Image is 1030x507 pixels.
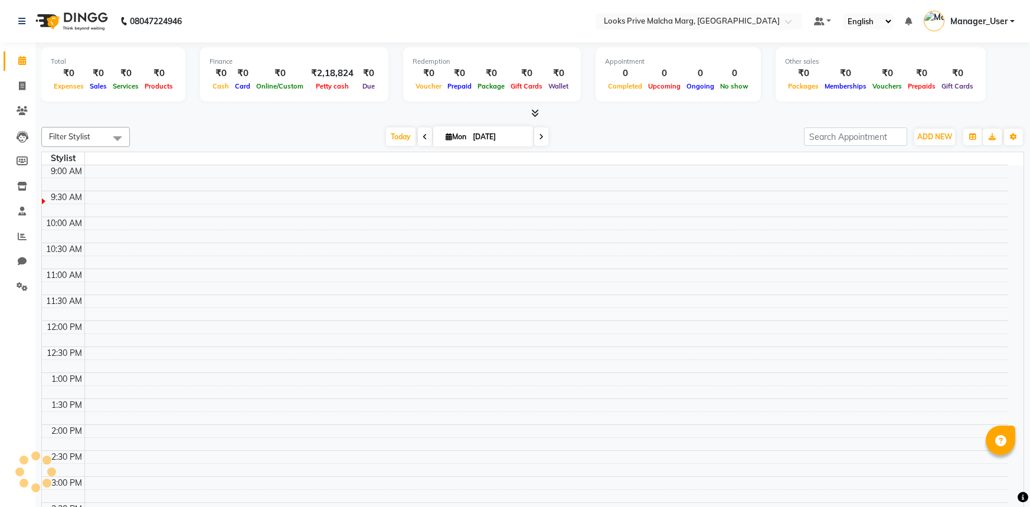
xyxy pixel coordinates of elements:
div: ₹0 [358,67,379,80]
span: Prepaid [444,82,475,90]
span: Cash [210,82,232,90]
img: Manager_User [924,11,944,31]
div: Other sales [785,57,976,67]
div: ₹0 [413,67,444,80]
div: 12:00 PM [44,321,84,333]
img: logo [30,5,111,38]
span: Vouchers [869,82,905,90]
span: Manager_User [950,15,1008,28]
div: ₹0 [822,67,869,80]
div: 9:30 AM [48,191,84,204]
span: Filter Stylist [49,132,90,141]
div: ₹0 [444,67,475,80]
div: ₹2,18,824 [306,67,358,80]
div: ₹0 [253,67,306,80]
div: 0 [645,67,684,80]
input: Search Appointment [804,127,907,146]
div: ₹0 [939,67,976,80]
div: ₹0 [785,67,822,80]
span: Online/Custom [253,82,306,90]
span: Voucher [413,82,444,90]
span: Upcoming [645,82,684,90]
div: ₹0 [545,67,571,80]
div: 3:00 PM [49,477,84,489]
div: Total [51,57,176,67]
div: 0 [717,67,751,80]
div: ₹0 [110,67,142,80]
span: Sales [87,82,110,90]
span: Gift Cards [508,82,545,90]
div: ₹0 [232,67,253,80]
div: ₹0 [51,67,87,80]
div: 9:00 AM [48,165,84,178]
div: ₹0 [869,67,905,80]
span: Due [359,82,378,90]
div: 10:30 AM [44,243,84,256]
span: No show [717,82,751,90]
span: Petty cash [313,82,352,90]
span: Package [475,82,508,90]
span: Wallet [545,82,571,90]
div: Redemption [413,57,571,67]
div: 11:00 AM [44,269,84,282]
div: Finance [210,57,379,67]
span: Ongoing [684,82,717,90]
div: ₹0 [210,67,232,80]
span: Services [110,82,142,90]
div: 0 [684,67,717,80]
button: ADD NEW [914,129,955,145]
div: ₹0 [508,67,545,80]
div: 12:30 PM [44,347,84,359]
div: 1:30 PM [49,399,84,411]
div: 1:00 PM [49,373,84,385]
b: 08047224946 [130,5,182,38]
div: ₹0 [142,67,176,80]
div: 11:30 AM [44,295,84,308]
div: 2:30 PM [49,451,84,463]
div: 10:00 AM [44,217,84,230]
div: Stylist [42,152,84,165]
span: Mon [443,132,469,141]
span: Today [386,127,416,146]
input: 2025-09-01 [469,128,528,146]
div: Appointment [605,57,751,67]
span: Gift Cards [939,82,976,90]
span: Prepaids [905,82,939,90]
span: Products [142,82,176,90]
span: Completed [605,82,645,90]
div: ₹0 [87,67,110,80]
span: Expenses [51,82,87,90]
div: 0 [605,67,645,80]
span: ADD NEW [917,132,952,141]
div: 2:00 PM [49,425,84,437]
span: Packages [785,82,822,90]
span: Card [232,82,253,90]
span: Memberships [822,82,869,90]
div: ₹0 [905,67,939,80]
div: ₹0 [475,67,508,80]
